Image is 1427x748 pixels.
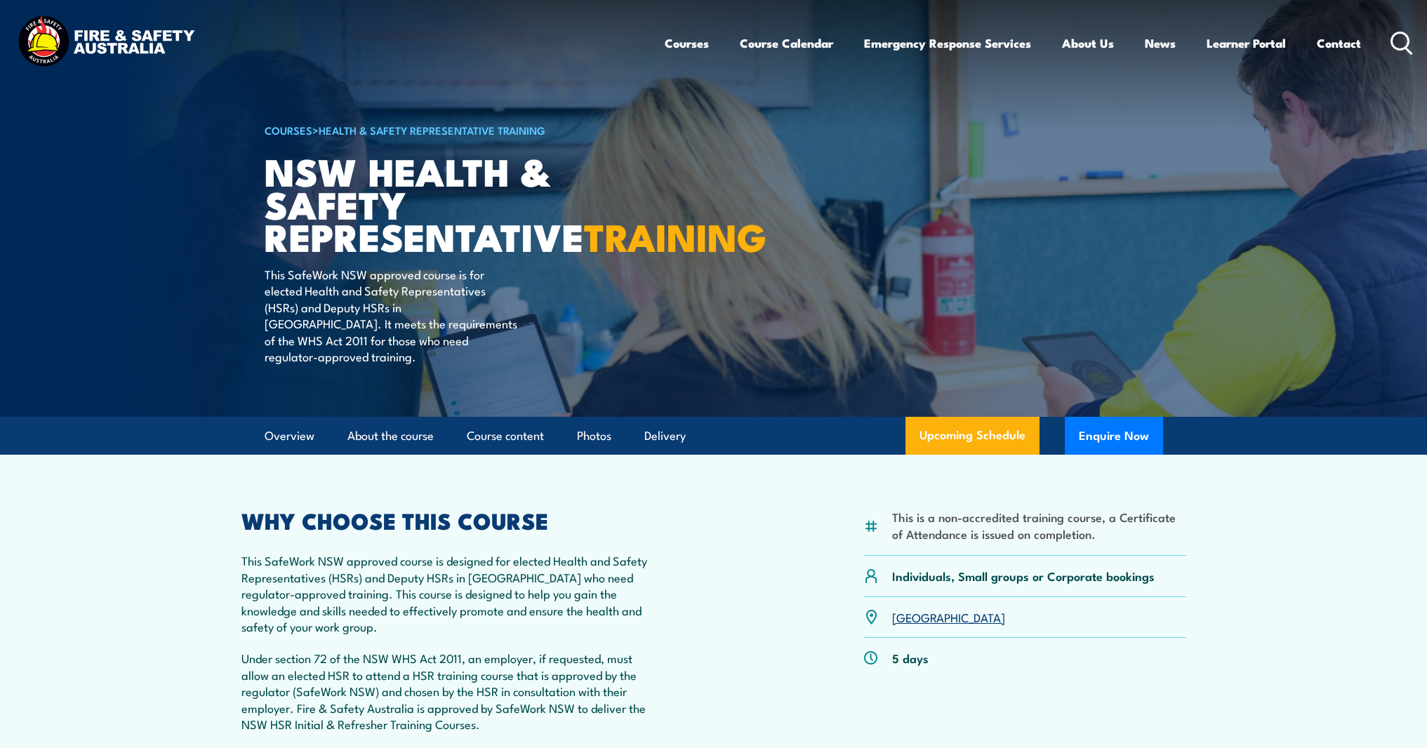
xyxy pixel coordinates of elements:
a: Learner Portal [1207,25,1286,62]
a: Course content [467,418,544,455]
a: Emergency Response Services [864,25,1031,62]
a: Overview [265,418,314,455]
p: Under section 72 of the NSW WHS Act 2011, an employer, if requested, must allow an elected HSR to... [241,650,651,732]
a: Health & Safety Representative Training [319,122,545,138]
a: [GEOGRAPHIC_DATA] [892,608,1005,625]
a: Courses [665,25,709,62]
a: Course Calendar [740,25,833,62]
a: COURSES [265,122,312,138]
a: About the course [347,418,434,455]
button: Enquire Now [1065,417,1163,455]
p: This SafeWork NSW approved course is for elected Health and Safety Representatives (HSRs) and Dep... [265,266,521,364]
a: Contact [1317,25,1361,62]
h2: WHY CHOOSE THIS COURSE [241,510,651,530]
li: This is a non-accredited training course, a Certificate of Attendance is issued on completion. [892,509,1186,542]
a: Upcoming Schedule [905,417,1040,455]
a: Photos [577,418,611,455]
a: About Us [1062,25,1114,62]
p: Individuals, Small groups or Corporate bookings [892,568,1155,584]
p: This SafeWork NSW approved course is designed for elected Health and Safety Representatives (HSRs... [241,552,651,634]
a: Delivery [644,418,686,455]
h1: NSW Health & Safety Representative [265,154,611,253]
strong: TRAINING [584,206,766,265]
p: 5 days [892,650,929,666]
h6: > [265,121,611,138]
a: News [1145,25,1176,62]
